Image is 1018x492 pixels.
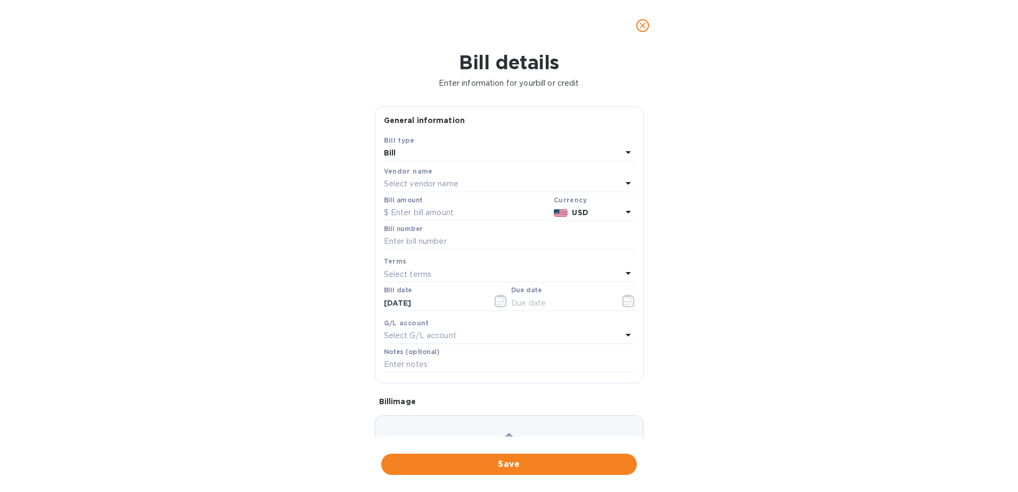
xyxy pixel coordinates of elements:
[384,288,412,294] label: Bill date
[511,288,541,294] label: Due date
[384,295,485,311] input: Select date
[384,205,549,221] input: $ Enter bill amount
[384,167,433,175] b: Vendor name
[384,234,635,250] input: Enter bill number
[572,208,588,217] b: USD
[384,149,396,157] b: Bill
[379,396,639,407] p: Bill image
[384,269,432,280] p: Select terms
[9,51,1009,73] h1: Bill details
[384,319,429,327] b: G/L account
[384,116,465,125] b: General information
[9,78,1009,89] p: Enter information for your bill or credit
[630,13,655,38] button: close
[511,295,612,311] input: Due date
[554,209,568,217] img: USD
[381,454,637,475] button: Save
[390,458,628,471] span: Save
[384,178,458,190] p: Select vendor name
[554,196,587,204] b: Currency
[384,330,456,341] p: Select G/L account
[384,349,440,355] label: Notes (optional)
[384,136,415,144] b: Bill type
[384,357,635,373] input: Enter notes
[384,257,407,265] b: Terms
[384,197,422,203] label: Bill amount
[384,226,422,232] label: Bill number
